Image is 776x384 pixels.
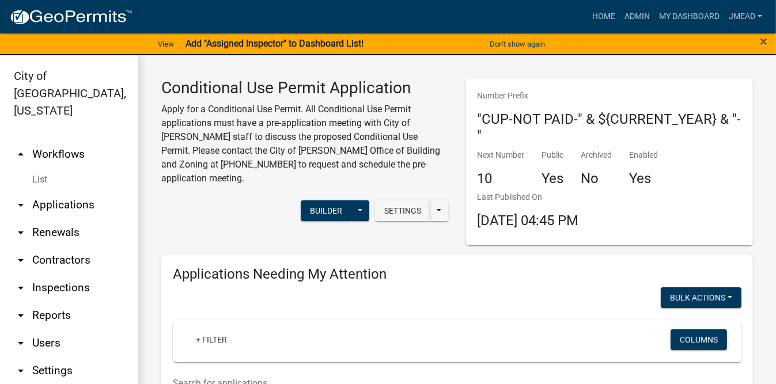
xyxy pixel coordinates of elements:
button: Columns [671,329,727,350]
i: arrow_drop_down [14,281,28,295]
button: Builder [301,200,351,221]
i: arrow_drop_down [14,226,28,239]
span: × [760,33,767,50]
a: jmead [724,6,767,28]
h4: Applications Needing My Attention [173,266,741,283]
i: arrow_drop_down [14,309,28,322]
h4: Yes [630,170,658,187]
i: arrow_drop_down [14,364,28,378]
i: arrow_drop_down [14,336,28,350]
span: [DATE] 04:45 PM [478,212,579,229]
a: Admin [620,6,654,28]
h3: Conditional Use Permit Application [161,78,449,98]
button: Don't show again [485,35,550,54]
strong: Add "Assigned Inspector" to Dashboard List! [186,38,364,49]
i: arrow_drop_down [14,253,28,267]
a: + Filter [187,329,236,350]
h4: "CUP-NOT PAID-" & ${CURRENT_YEAR} & "-" [478,111,742,145]
p: Last Published On [478,191,579,203]
p: Next Number [478,149,525,161]
p: Archived [581,149,612,161]
h4: Yes [542,170,564,187]
a: Home [588,6,620,28]
a: My Dashboard [654,6,724,28]
p: Public [542,149,564,161]
p: Number Prefix [478,90,742,102]
button: Close [760,35,767,48]
h4: No [581,170,612,187]
button: Settings [375,200,430,221]
i: arrow_drop_up [14,147,28,161]
button: Bulk Actions [661,287,741,308]
a: View [153,35,179,54]
p: Enabled [630,149,658,161]
h4: 10 [478,170,525,187]
i: arrow_drop_down [14,198,28,212]
p: Apply for a Conditional Use Permit. All Conditional Use Permit applications must have a pre-appli... [161,102,449,185]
